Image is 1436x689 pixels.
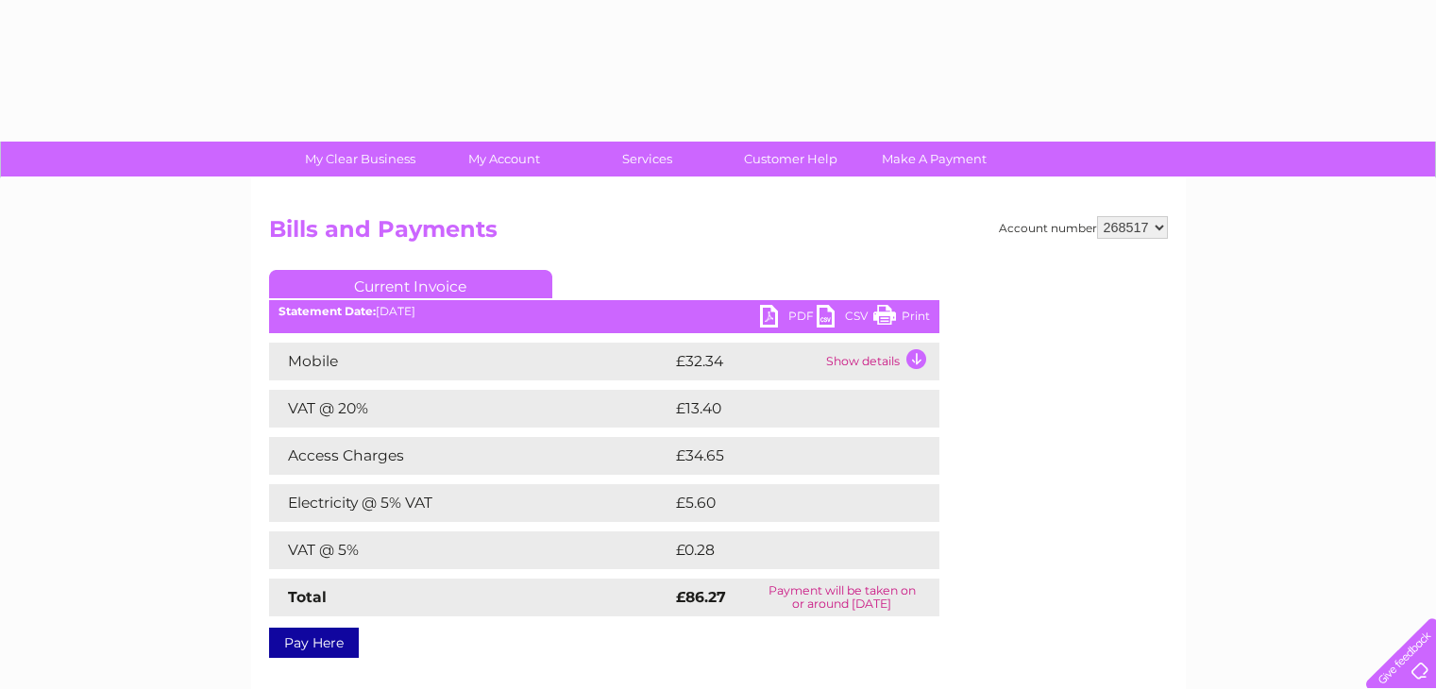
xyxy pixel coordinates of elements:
td: Mobile [269,343,671,380]
a: Services [569,142,725,176]
h2: Bills and Payments [269,216,1168,252]
a: Customer Help [713,142,869,176]
td: VAT @ 20% [269,390,671,428]
td: £32.34 [671,343,821,380]
td: Payment will be taken on or around [DATE] [745,579,939,616]
a: CSV [817,305,873,332]
a: Print [873,305,930,332]
td: Electricity @ 5% VAT [269,484,671,522]
td: Access Charges [269,437,671,475]
a: PDF [760,305,817,332]
a: Pay Here [269,628,359,658]
a: My Account [426,142,582,176]
td: £5.60 [671,484,896,522]
a: Current Invoice [269,270,552,298]
td: VAT @ 5% [269,531,671,569]
a: Make A Payment [856,142,1012,176]
td: £34.65 [671,437,902,475]
td: £13.40 [671,390,900,428]
td: £0.28 [671,531,895,569]
div: [DATE] [269,305,939,318]
strong: £86.27 [676,588,726,606]
div: Account number [999,216,1168,239]
b: Statement Date: [279,304,376,318]
a: My Clear Business [282,142,438,176]
td: Show details [821,343,939,380]
strong: Total [288,588,327,606]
